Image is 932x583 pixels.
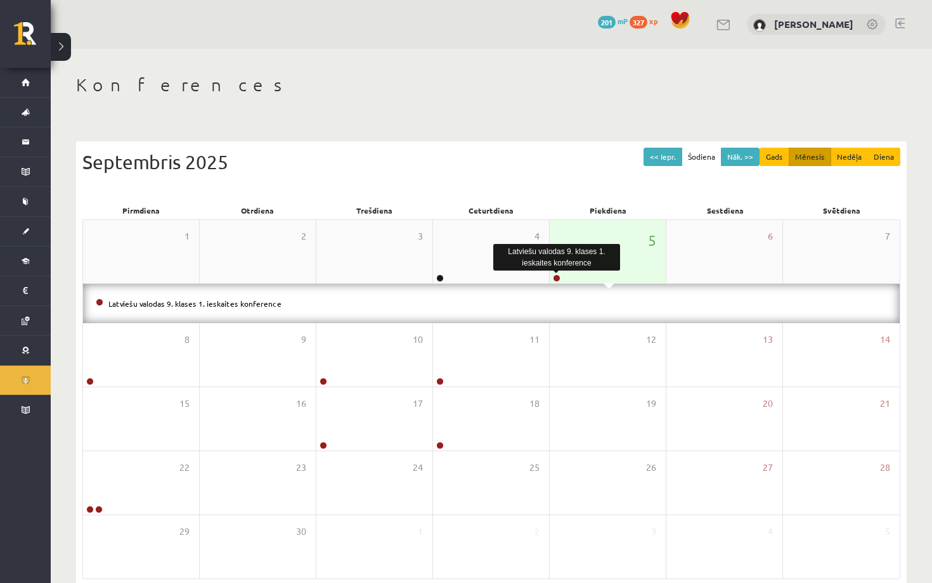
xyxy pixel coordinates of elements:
[763,461,773,475] span: 27
[682,148,722,166] button: Šodiena
[831,148,868,166] button: Nedēļa
[184,333,190,347] span: 8
[789,148,831,166] button: Mēnesis
[774,18,853,30] a: [PERSON_NAME]
[885,229,890,243] span: 7
[184,229,190,243] span: 1
[529,333,540,347] span: 11
[630,16,664,26] a: 327 xp
[867,148,900,166] button: Diena
[649,16,657,26] span: xp
[721,148,760,166] button: Nāk. >>
[179,461,190,475] span: 22
[301,229,306,243] span: 2
[618,16,628,26] span: mP
[433,202,550,219] div: Ceturtdiena
[760,148,789,166] button: Gads
[880,333,890,347] span: 14
[179,397,190,411] span: 15
[651,525,656,539] span: 3
[529,461,540,475] span: 25
[598,16,616,29] span: 201
[784,202,900,219] div: Svētdiena
[418,229,423,243] span: 3
[529,397,540,411] span: 18
[296,525,306,539] span: 30
[880,461,890,475] span: 28
[550,202,666,219] div: Piekdiena
[179,525,190,539] span: 29
[646,461,656,475] span: 26
[666,202,783,219] div: Sestdiena
[644,148,682,166] button: << Iepr.
[493,244,620,271] div: Latviešu valodas 9. klases 1. ieskaites konference
[763,397,773,411] span: 20
[768,229,773,243] span: 6
[885,525,890,539] span: 5
[646,397,656,411] span: 19
[648,229,656,251] span: 5
[199,202,316,219] div: Otrdiena
[413,333,423,347] span: 10
[534,525,540,539] span: 2
[646,333,656,347] span: 12
[418,525,423,539] span: 1
[413,461,423,475] span: 24
[768,525,773,539] span: 4
[82,202,199,219] div: Pirmdiena
[880,397,890,411] span: 21
[76,74,907,96] h1: Konferences
[82,148,900,176] div: Septembris 2025
[630,16,647,29] span: 327
[413,397,423,411] span: 17
[763,333,773,347] span: 13
[753,19,766,32] img: Valts Skujiņš
[296,397,306,411] span: 16
[108,298,282,309] a: Latviešu valodas 9. klases 1. ieskaites konference
[316,202,433,219] div: Trešdiena
[301,333,306,347] span: 9
[534,229,540,243] span: 4
[14,22,51,54] a: Rīgas 1. Tālmācības vidusskola
[598,16,628,26] a: 201 mP
[296,461,306,475] span: 23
